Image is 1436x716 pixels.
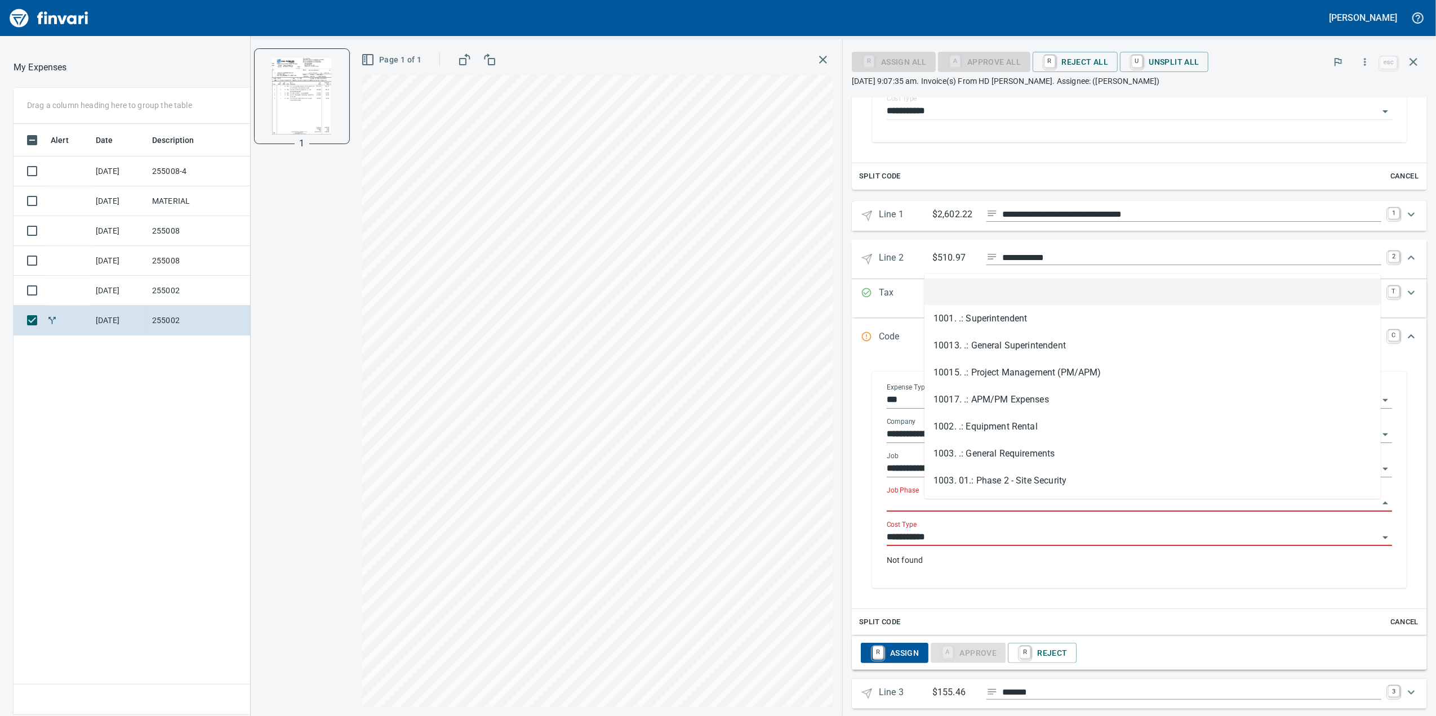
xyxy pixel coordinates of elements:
button: [PERSON_NAME] [1327,9,1400,26]
div: Job Phase required [938,56,1030,66]
button: Open [1377,392,1393,408]
td: 255008-4 [148,156,249,186]
a: 3 [1388,686,1399,697]
span: Split Code [859,170,901,183]
span: Cancel [1389,616,1420,629]
label: Job [887,453,899,459]
button: Open [1377,461,1393,477]
div: Expand [852,679,1427,709]
button: Split Code [856,168,904,185]
div: Assign All [852,56,936,66]
li: 10017. .: APM/PM Expenses [924,386,1381,413]
li: 10013. .: General Superintendent [924,332,1381,359]
div: Expand [852,201,1427,231]
span: Unsplit All [1129,52,1199,71]
button: Cancel [1386,614,1422,631]
p: 1 [299,137,304,150]
span: Description [152,133,209,147]
td: [DATE] [91,186,148,216]
label: Cost Type [887,521,917,528]
td: [DATE] [91,306,148,335]
p: My Expenses [14,61,67,74]
p: Tax [879,286,932,311]
a: T [1388,286,1399,297]
div: Expand [852,319,1427,356]
p: [DATE] 9:07:35 am. Invoice(s) From HD [PERSON_NAME]. Assignee: ([PERSON_NAME]) [852,75,1427,87]
span: Cancel [1389,170,1420,183]
li: 1003. 02.: Site Security for Prose Playground [924,494,1381,521]
div: Expand [852,240,1427,279]
span: Split transaction [46,316,58,324]
img: Page 1 [264,58,340,135]
span: Page 1 of 1 [363,53,421,67]
span: Date [96,133,128,147]
a: esc [1380,56,1397,69]
td: [DATE] [91,156,148,186]
span: Alert [51,133,69,147]
td: 255008 [148,246,249,276]
td: [DATE] [91,276,148,306]
a: U [1132,55,1142,68]
p: $2,602.22 [932,208,977,222]
div: Expand [852,636,1427,670]
p: $155.46 [932,686,977,700]
label: Company [887,418,916,425]
nav: breadcrumb [14,61,67,74]
a: R [1020,646,1030,659]
button: More [1353,50,1377,74]
button: RReject [1008,643,1076,663]
li: 1001. .: Superintendent [924,305,1381,332]
p: Code [879,330,932,344]
label: Expense Type [887,384,928,391]
span: Close invoice [1377,48,1427,75]
a: 2 [1388,251,1399,262]
button: Open [1377,530,1393,545]
td: MATERIAL [148,186,249,216]
span: Split Code [859,616,901,629]
li: 10015. .: Project Management (PM/APM) [924,359,1381,386]
a: 1 [1388,208,1399,219]
li: 1002. .: Equipment Rental [924,413,1381,440]
p: Drag a column heading here to group the table [27,100,192,111]
label: Job Phase [887,487,919,494]
p: $510.97 [932,251,977,265]
a: R [1044,55,1055,68]
a: R [873,646,883,659]
label: Cost Type [887,95,917,102]
button: Cancel [1386,168,1422,185]
span: Date [96,133,113,147]
td: AP Invoices [249,216,334,246]
p: Line 3 [879,686,932,702]
button: Close [1377,495,1393,511]
p: Line 1 [879,208,932,224]
span: Assign [870,643,919,663]
div: Job Phase required [931,647,1006,657]
button: Open [1377,104,1393,119]
td: AP Invoices [249,156,334,186]
td: AP Invoices [249,306,334,335]
button: UUnsplit All [1120,52,1208,72]
td: 255002 [148,276,249,306]
span: Reject [1017,643,1067,663]
td: 255008 [148,216,249,246]
button: RAssign [861,643,928,663]
img: Finvari [7,5,91,32]
p: Not found [887,554,1392,566]
span: Alert [51,133,83,147]
button: RReject All [1033,52,1118,72]
button: Split Code [856,614,904,631]
a: C [1388,330,1399,341]
button: Open [1377,427,1393,442]
span: Description [152,133,194,147]
p: Line 2 [879,251,932,267]
li: 1003. 01.: Phase 2 - Site Security [924,467,1381,494]
h5: [PERSON_NAME] [1330,12,1397,24]
td: [DATE] [91,216,148,246]
div: Expand [852,356,1427,636]
span: Reject All [1042,52,1109,71]
button: Page 1 of 1 [359,50,426,70]
td: AP Invoices [249,276,334,306]
li: 1003. .: General Requirements [924,440,1381,467]
td: 255002 [148,306,249,335]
